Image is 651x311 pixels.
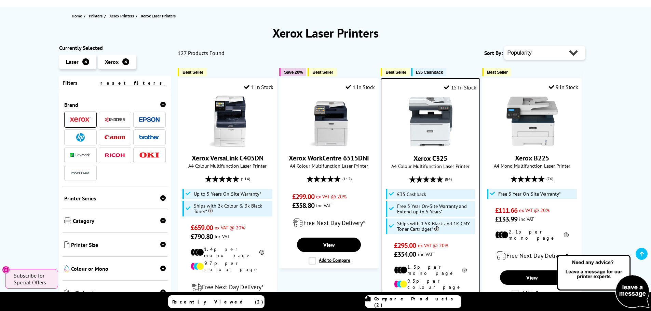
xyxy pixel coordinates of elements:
[312,70,333,75] span: Best Seller
[292,192,314,201] span: £299.00
[486,162,578,169] span: A4 Mono Multifunction Laser Printer
[178,50,225,56] span: 127 Products Found
[244,84,273,90] div: 1 In Stock
[71,265,166,273] span: Colour or Mono
[70,133,91,142] a: HP
[182,70,203,75] span: Best Seller
[495,229,569,241] li: 2.1p per mono page
[289,154,369,162] a: Xerox WorkCentre 6515DNI
[70,153,91,157] img: Lexmark
[283,213,375,232] div: modal_delivery
[178,68,207,76] button: Best Seller
[191,223,213,232] span: £659.00
[413,154,447,163] a: Xerox C325
[194,191,261,197] span: Up to 5 Years On-Site Warranty*
[546,172,553,185] span: (76)
[72,12,84,19] a: Home
[59,25,592,41] h1: Xerox Laser Printers
[215,224,245,231] span: ex VAT @ 20%
[139,151,160,159] a: OKI
[105,58,119,65] span: Xerox
[202,141,253,148] a: Xerox VersaLink C405DN
[316,193,347,200] span: ex VAT @ 20%
[500,270,564,285] a: View
[365,295,461,308] a: Compare Products (2)
[141,13,176,18] span: Xerox Laser Printers
[303,141,355,148] a: Xerox WorkCentre 6515DNI
[279,68,306,76] button: Save 20%
[14,272,51,286] span: Subscribe for Special Offers
[418,251,433,257] span: inc VAT
[345,84,375,90] div: 1 In Stock
[105,153,125,157] img: Ricoh
[292,201,314,210] span: £358.80
[309,257,350,265] label: Add to Compare
[89,12,103,19] span: Printers
[241,172,250,185] span: (114)
[70,169,91,177] img: Pantum
[303,96,355,147] img: Xerox WorkCentre 6515DNI
[2,266,10,274] button: Close
[397,192,426,197] span: £35 Cashback
[512,290,553,297] label: Add to Compare
[394,264,467,276] li: 1.3p per mono page
[381,68,410,76] button: Best Seller
[64,195,166,202] span: Printer Series
[308,68,337,76] button: Best Seller
[506,96,558,147] img: Xerox B225
[519,207,550,213] span: ex VAT @ 20%
[411,68,446,76] button: £35 Cashback
[416,70,443,75] span: £35 Cashback
[139,117,160,122] img: Epson
[515,154,549,162] a: Xerox B225
[71,241,166,250] span: Printer Size
[191,232,213,241] span: £790.80
[63,79,78,86] span: Filters
[139,133,160,142] a: Brother
[486,246,578,265] div: modal_delivery
[100,80,166,86] a: reset filters
[191,246,264,258] li: 1.4p per mono page
[385,163,476,169] span: A4 Colour Multifunction Laser Printer
[519,216,534,222] span: inc VAT
[498,191,561,197] span: Free 3 Year On-Site Warranty*
[549,84,578,90] div: 9 In Stock
[192,154,263,162] a: Xerox VersaLink C405DN
[194,203,271,214] span: Ships with 2k Colour & 3k Black Toner*
[181,278,273,297] div: modal_delivery
[394,250,416,259] span: £354.00
[385,70,406,75] span: Best Seller
[66,58,79,65] span: Laser
[215,233,230,240] span: inc VAT
[70,151,91,159] a: Lexmark
[342,172,352,185] span: (112)
[70,117,91,122] img: Xerox
[105,115,125,124] a: Kyocera
[105,133,125,142] a: Canon
[487,70,508,75] span: Best Seller
[59,44,171,51] div: Currently Selected
[418,242,448,249] span: ex VAT @ 20%
[405,96,456,147] img: Xerox C325
[172,299,263,305] span: Recently Viewed (2)
[139,152,160,158] img: OKI
[484,50,503,56] span: Sort By:
[482,68,511,76] button: Best Seller
[397,221,474,232] span: Ships with 1.5K Black and 1K CMY Toner Cartridges*
[70,115,91,124] a: Xerox
[76,133,85,142] img: HP
[73,217,166,226] span: Category
[64,265,69,272] img: Colour or Mono
[191,260,264,272] li: 9.7p per colour page
[297,238,361,252] a: View
[64,289,74,297] img: Technology
[394,278,467,290] li: 9.3p per colour page
[105,135,125,140] img: Canon
[555,254,651,310] img: Open Live Chat window
[397,203,474,214] span: Free 3 Year On-Site Warranty and Extend up to 5 Years*
[109,12,136,19] a: Xerox Printers
[64,101,166,108] span: Brand
[284,70,303,75] span: Save 20%
[405,142,456,149] a: Xerox C325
